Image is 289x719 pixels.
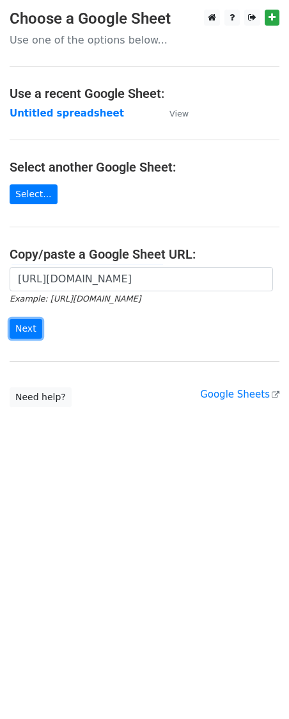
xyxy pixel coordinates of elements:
[10,33,279,47] p: Use one of the options below...
[10,108,124,119] a: Untitled spreadsheet
[10,159,279,175] h4: Select another Google Sheet:
[169,109,189,118] small: View
[10,294,141,303] small: Example: [URL][DOMAIN_NAME]
[10,246,279,262] h4: Copy/paste a Google Sheet URL:
[200,389,279,400] a: Google Sheets
[225,658,289,719] iframe: Chat Widget
[10,10,279,28] h3: Choose a Google Sheet
[10,387,72,407] a: Need help?
[157,108,189,119] a: View
[10,319,42,339] input: Next
[10,184,58,204] a: Select...
[10,86,279,101] h4: Use a recent Google Sheet:
[10,267,273,291] input: Paste your Google Sheet URL here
